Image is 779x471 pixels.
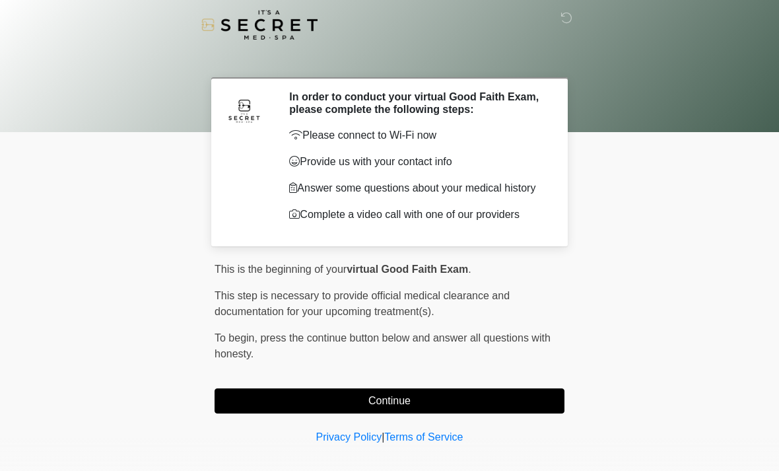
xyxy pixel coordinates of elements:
span: This is the beginning of your [215,264,347,275]
a: | [382,431,384,443]
a: Privacy Policy [316,431,382,443]
img: Agent Avatar [224,91,264,130]
img: It's A Secret Med Spa Logo [201,10,318,40]
span: press the continue button below and answer all questions with honesty. [215,332,551,359]
strong: virtual Good Faith Exam [347,264,468,275]
p: Answer some questions about your medical history [289,180,545,196]
h1: ‎ ‎ [205,48,574,72]
p: Complete a video call with one of our providers [289,207,545,223]
p: Please connect to Wi-Fi now [289,127,545,143]
p: Provide us with your contact info [289,154,545,170]
span: To begin, [215,332,260,344]
span: This step is necessary to provide official medical clearance and documentation for your upcoming ... [215,290,510,317]
h2: In order to conduct your virtual Good Faith Exam, please complete the following steps: [289,91,545,116]
span: . [468,264,471,275]
button: Continue [215,388,564,414]
a: Terms of Service [384,431,463,443]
